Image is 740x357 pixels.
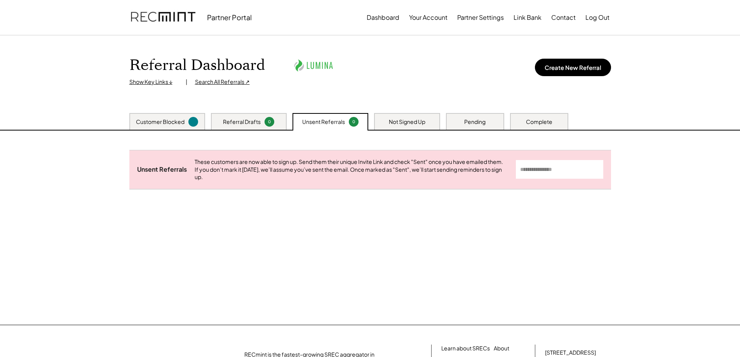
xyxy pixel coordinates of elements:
div: 0 [266,119,273,125]
div: Unsent Referrals [302,118,345,126]
div: Unsent Referrals [137,165,187,174]
h1: Referral Dashboard [129,56,265,75]
div: These customers are now able to sign up. Send them their unique Invite Link and check "Sent" once... [195,158,508,181]
button: Log Out [585,10,609,25]
button: Your Account [409,10,447,25]
a: About [494,345,509,352]
a: Learn about SRECs [441,345,490,352]
div: Pending [464,118,486,126]
div: Referral Drafts [223,118,261,126]
button: Create New Referral [535,59,611,76]
div: Not Signed Up [389,118,425,126]
div: Customer Blocked [136,118,185,126]
div: 0 [350,119,357,125]
div: Show Key Links ↓ [129,78,178,86]
button: Contact [551,10,576,25]
div: Search All Referrals ↗ [195,78,250,86]
div: Partner Portal [207,13,252,22]
img: recmint-logotype%403x.png [131,4,195,31]
button: Dashboard [367,10,399,25]
div: [STREET_ADDRESS] [545,349,596,357]
img: lumina.png [292,55,335,76]
div: | [186,78,187,86]
button: Link Bank [514,10,542,25]
button: Partner Settings [457,10,504,25]
div: Complete [526,118,552,126]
